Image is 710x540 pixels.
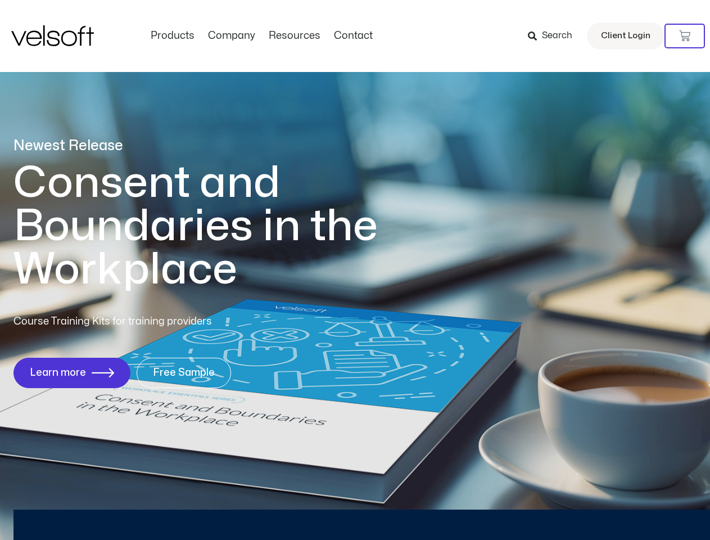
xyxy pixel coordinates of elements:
[144,30,379,42] nav: Menu
[13,314,293,330] p: Course Training Kits for training providers
[13,136,424,156] p: Newest Release
[601,29,650,43] span: Client Login
[144,30,201,42] a: ProductsMenu Toggle
[327,30,379,42] a: ContactMenu Toggle
[542,29,572,43] span: Search
[201,30,262,42] a: CompanyMenu Toggle
[528,26,580,46] a: Search
[30,367,86,379] span: Learn more
[587,22,664,49] a: Client Login
[137,358,231,388] a: Free Sample
[153,367,215,379] span: Free Sample
[13,161,424,291] h1: Consent and Boundaries in the Workplace
[11,25,94,46] img: Velsoft Training Materials
[262,30,327,42] a: ResourcesMenu Toggle
[13,358,130,388] a: Learn more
